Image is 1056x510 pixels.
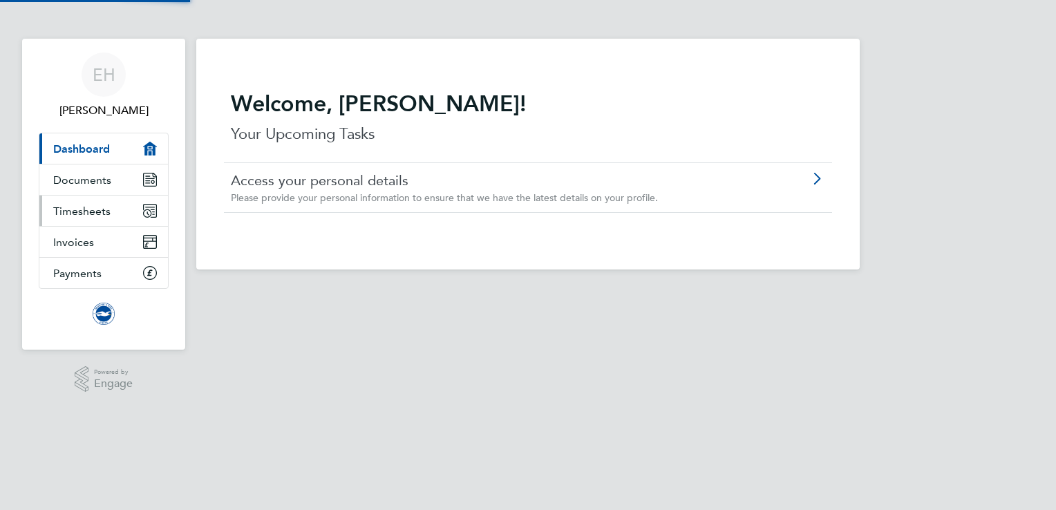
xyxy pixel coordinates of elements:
[53,236,94,249] span: Invoices
[53,142,110,155] span: Dashboard
[39,227,168,257] a: Invoices
[93,303,115,325] img: brightonandhovealbion-logo-retina.png
[53,267,102,280] span: Payments
[231,171,747,189] a: Access your personal details
[94,366,133,378] span: Powered by
[53,173,111,187] span: Documents
[94,378,133,390] span: Engage
[53,205,111,218] span: Timesheets
[231,191,658,204] span: Please provide your personal information to ensure that we have the latest details on your profile.
[39,258,168,288] a: Payments
[231,123,825,145] p: Your Upcoming Tasks
[93,66,115,84] span: EH
[231,90,825,117] h2: Welcome, [PERSON_NAME]!
[39,303,169,325] a: Go to home page
[39,164,168,195] a: Documents
[39,102,169,119] span: Ellie Hammond
[75,366,133,393] a: Powered byEngage
[22,39,185,350] nav: Main navigation
[39,53,169,119] a: EH[PERSON_NAME]
[39,133,168,164] a: Dashboard
[39,196,168,226] a: Timesheets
